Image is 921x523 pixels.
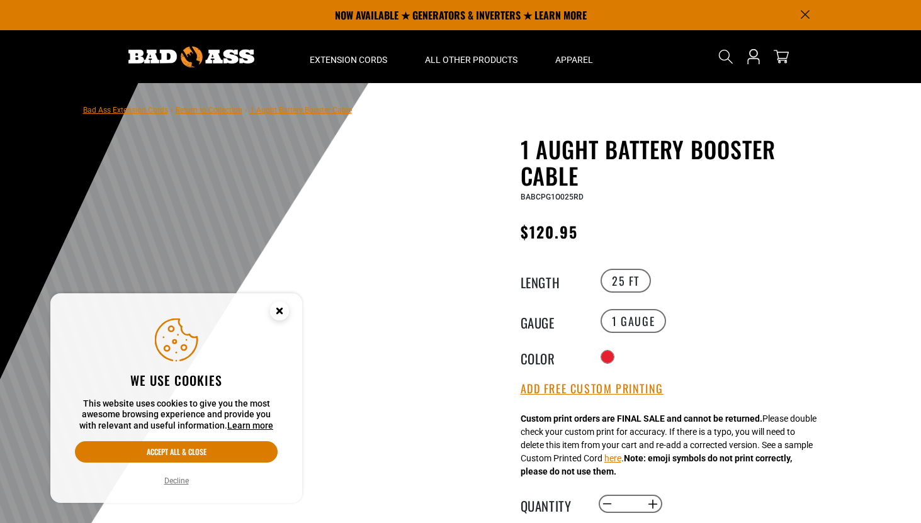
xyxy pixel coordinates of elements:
[521,273,584,289] legend: Length
[425,54,517,65] span: All Other Products
[75,441,278,463] button: Accept all & close
[83,106,168,115] a: Bad Ass Extension Cords
[521,382,664,396] button: Add Free Custom Printing
[521,349,584,365] legend: Color
[161,475,193,487] button: Decline
[521,412,816,478] div: Please double check your custom print for accuracy. If there is a typo, you will need to delete t...
[521,496,584,512] label: Quantity
[75,398,278,432] p: This website uses cookies to give you the most awesome browsing experience and provide you with r...
[521,136,829,189] h1: 1 Aught Battery Booster Cable
[601,309,666,333] label: 1 Gauge
[128,47,254,67] img: Bad Ass Extension Cords
[521,453,792,476] strong: Note: emoji symbols do not print correctly, please do not use them.
[521,413,762,424] strong: Custom print orders are FINAL SALE and cannot be returned.
[50,293,302,503] aside: Cookie Consent
[75,372,278,388] h2: We use cookies
[716,47,736,67] summary: Search
[245,106,247,115] span: ›
[310,54,387,65] span: Extension Cords
[555,54,593,65] span: Apparel
[250,106,352,115] span: 1 Aught Battery Booster Cable
[521,220,579,243] span: $120.95
[536,30,612,83] summary: Apparel
[83,102,352,117] nav: breadcrumbs
[406,30,536,83] summary: All Other Products
[601,269,651,293] label: 25 FT
[291,30,406,83] summary: Extension Cords
[604,452,621,465] button: here
[521,313,584,329] legend: Gauge
[176,106,242,115] a: Return to Collection
[171,106,173,115] span: ›
[227,420,273,430] a: Learn more
[521,193,584,201] span: BABCPG1O025RD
